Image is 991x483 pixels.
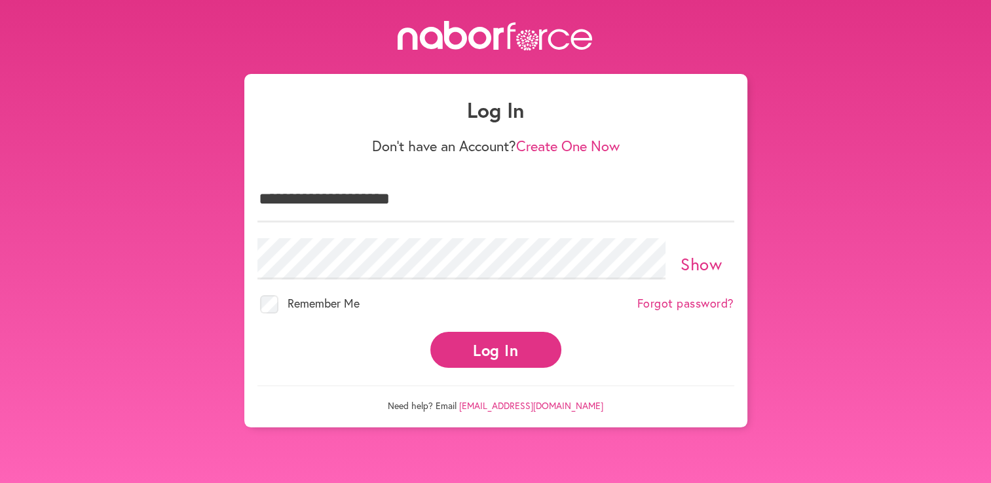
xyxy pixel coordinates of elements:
a: Show [681,253,722,275]
span: Remember Me [288,295,360,311]
h1: Log In [257,98,734,122]
a: [EMAIL_ADDRESS][DOMAIN_NAME] [459,399,603,412]
button: Log In [430,332,561,368]
a: Create One Now [516,136,620,155]
p: Don't have an Account? [257,137,734,154]
a: Forgot password? [637,296,734,311]
p: Need help? Email [257,385,734,412]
